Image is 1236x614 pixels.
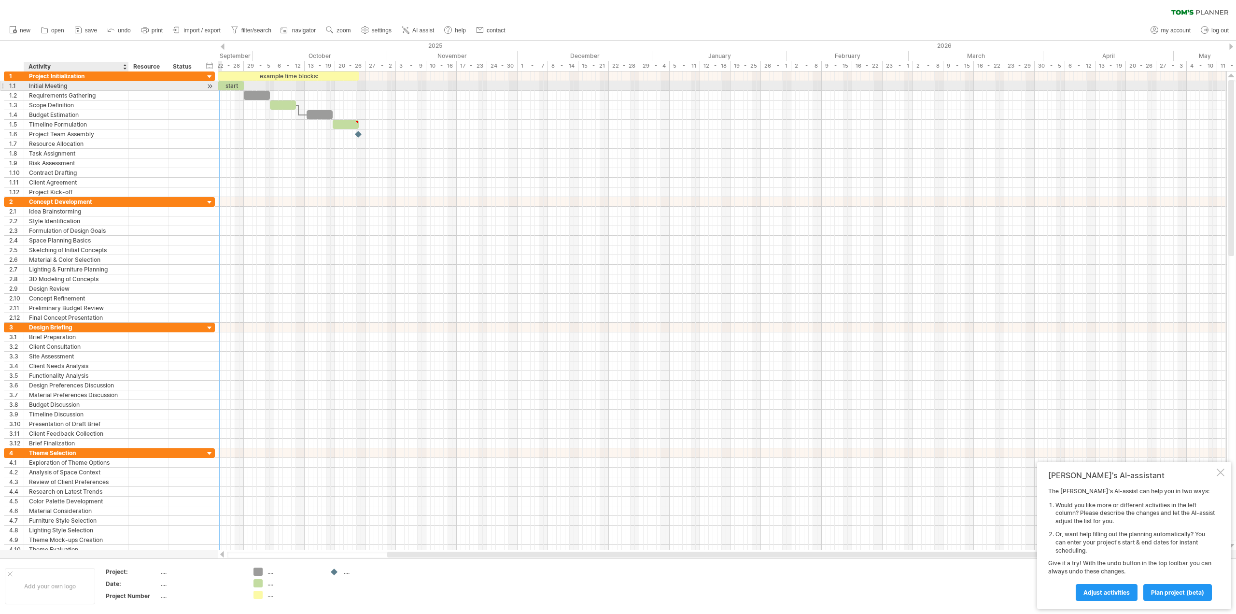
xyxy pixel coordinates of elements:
a: import / export [170,24,224,37]
div: scroll to activity [205,81,214,91]
div: 22 - 28 [213,61,244,71]
div: 19 - 25 [730,61,761,71]
div: Budget Estimation [29,110,124,119]
div: Theme Selection [29,448,124,457]
div: 2.1 [9,207,24,216]
span: save [85,27,97,34]
div: 27 - 3 [1156,61,1187,71]
div: 23 - 29 [1004,61,1035,71]
div: Furniture Style Selection [29,516,124,525]
div: 2.8 [9,274,24,284]
div: October 2025 [253,51,387,61]
div: 16 - 22 [974,61,1004,71]
div: 13 - 19 [305,61,335,71]
div: Theme Evaluation [29,545,124,554]
div: .... [267,591,320,599]
div: Space Planning Basics [29,236,124,245]
span: settings [372,27,392,34]
div: 4.2 [9,468,24,477]
div: 3.1 [9,332,24,342]
a: my account [1148,24,1194,37]
div: 4.4 [9,487,24,496]
div: 2.9 [9,284,24,293]
div: 30 - 5 [1035,61,1065,71]
div: 26 - 1 [761,61,791,71]
div: Final Concept Presentation [29,313,124,322]
div: Project Kick-off [29,187,124,197]
a: filter/search [228,24,274,37]
div: Client Feedback Collection [29,429,124,438]
div: start [218,81,244,90]
div: 2.3 [9,226,24,235]
span: AI assist [412,27,434,34]
a: navigator [279,24,319,37]
div: 1.7 [9,139,24,148]
div: Sketching of Initial Concepts [29,245,124,255]
a: AI assist [399,24,437,37]
div: 20 - 26 [335,61,365,71]
div: Preliminary Budget Review [29,303,124,313]
div: 5 - 11 [670,61,700,71]
div: 3.12 [9,439,24,448]
div: Resource [133,62,163,71]
div: 29 - 4 [639,61,670,71]
div: Project Initialization [29,71,124,81]
div: 4.8 [9,526,24,535]
div: 3.4 [9,361,24,371]
span: filter/search [241,27,271,34]
div: Timeline Formulation [29,120,124,129]
div: 4.9 [9,535,24,544]
div: 2.10 [9,294,24,303]
div: Client Consultation [29,342,124,351]
div: Material Preferences Discussion [29,390,124,400]
div: 9 - 15 [943,61,974,71]
div: 4.3 [9,477,24,486]
div: Client Agreement [29,178,124,187]
div: February 2026 [787,51,909,61]
div: 1.4 [9,110,24,119]
div: .... [344,568,396,576]
div: March 2026 [909,51,1043,61]
div: Site Assessment [29,352,124,361]
div: 9 - 15 [822,61,852,71]
div: Lighting & Furniture Planning [29,265,124,274]
a: undo [105,24,134,37]
li: Would you like more or different activities in the left column? Please describe the changes and l... [1055,501,1215,526]
div: Contract Drafting [29,168,124,177]
a: help [442,24,469,37]
div: Project Number [106,592,159,600]
div: 4.6 [9,506,24,515]
div: 2.5 [9,245,24,255]
div: 24 - 30 [487,61,518,71]
div: 2.2 [9,216,24,226]
div: Lighting Style Selection [29,526,124,535]
a: open [38,24,67,37]
div: 27 - 2 [365,61,396,71]
div: 16 - 22 [852,61,883,71]
div: 4 - 10 [1187,61,1217,71]
div: 20 - 26 [1126,61,1156,71]
div: 3.2 [9,342,24,351]
div: 4.10 [9,545,24,554]
div: 2 - 8 [791,61,822,71]
div: 15 - 21 [578,61,609,71]
div: Client Needs Analysis [29,361,124,371]
div: Concept Development [29,197,124,206]
div: Design Review [29,284,124,293]
div: 2.4 [9,236,24,245]
div: 13 - 19 [1096,61,1126,71]
a: new [7,24,33,37]
div: 1.12 [9,187,24,197]
div: Activity [28,62,123,71]
div: 1.3 [9,100,24,110]
span: zoom [337,27,351,34]
div: 1 [9,71,24,81]
div: Risk Assessment [29,158,124,168]
div: Date: [106,580,159,588]
div: 1 - 7 [518,61,548,71]
div: .... [161,580,242,588]
div: 3.9 [9,410,24,419]
div: 23 - 1 [883,61,913,71]
div: Design Preferences Discussion [29,381,124,390]
div: 1.10 [9,168,24,177]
